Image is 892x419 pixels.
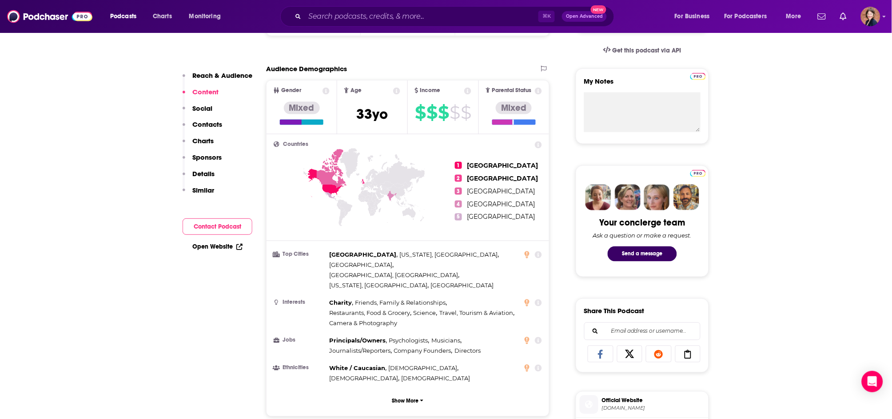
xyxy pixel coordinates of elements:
span: [GEOGRAPHIC_DATA] [467,213,535,221]
div: Mixed [496,102,532,114]
h2: Audience Demographics [266,64,347,73]
span: , [329,260,394,270]
span: , [329,250,398,260]
span: , [329,374,399,384]
span: , [389,363,459,374]
button: open menu [104,9,148,24]
p: Content [192,88,219,96]
span: Monitoring [189,10,221,23]
a: Official Website[DOMAIN_NAME] [580,395,705,414]
img: Jon Profile [673,185,699,210]
span: [GEOGRAPHIC_DATA] [329,262,392,269]
span: iheart.com [602,405,705,412]
span: 1 [455,162,462,169]
div: Search podcasts, credits, & more... [289,6,623,27]
span: $ [461,105,471,120]
span: 3 [455,188,462,195]
span: Get this podcast via API [613,47,681,54]
span: [US_STATE], [GEOGRAPHIC_DATA] [400,251,498,258]
span: [GEOGRAPHIC_DATA] [431,282,494,289]
input: Email address or username... [592,323,693,340]
span: Charity [329,299,352,306]
span: White / Caucasian [329,365,385,372]
a: Pro website [690,169,706,177]
p: Charts [192,137,214,145]
button: Sponsors [183,153,222,169]
h3: Top Cities [274,252,326,258]
p: Sponsors [192,153,222,161]
p: Social [192,104,212,113]
span: $ [438,105,449,120]
span: Charts [153,10,172,23]
span: Open Advanced [566,14,603,19]
span: [US_STATE], [GEOGRAPHIC_DATA] [329,282,427,289]
span: [GEOGRAPHIC_DATA] [329,251,396,258]
span: , [400,250,499,260]
span: [GEOGRAPHIC_DATA] [467,161,538,169]
span: , [329,308,411,318]
span: [GEOGRAPHIC_DATA], [GEOGRAPHIC_DATA] [329,272,458,279]
img: Barbara Profile [615,185,641,210]
button: Social [183,104,212,121]
button: Contact Podcast [183,218,252,235]
button: Contacts [183,120,222,137]
span: 33 yo [357,105,388,123]
span: Age [350,88,362,93]
span: [GEOGRAPHIC_DATA] [467,174,538,182]
span: , [329,336,387,346]
span: [DEMOGRAPHIC_DATA] [389,365,458,372]
span: [GEOGRAPHIC_DATA] [467,200,535,208]
a: Open Website [192,243,243,250]
p: Similar [192,186,214,194]
button: Similar [183,186,214,202]
span: [DEMOGRAPHIC_DATA] [402,375,470,382]
a: Show notifications dropdown [814,9,829,24]
button: open menu [780,9,812,24]
span: $ [415,105,426,120]
p: Details [192,169,215,178]
div: Mixed [284,102,320,114]
a: Share on X/Twitter [617,346,643,363]
img: User Profile [861,7,880,26]
span: 2 [455,175,462,182]
div: Your concierge team [600,218,685,229]
span: Parental Status [492,88,531,93]
p: Contacts [192,120,222,129]
span: Friends, Family & Relationships [355,299,446,306]
span: [DEMOGRAPHIC_DATA] [329,375,398,382]
a: Get this podcast via API [596,40,689,61]
span: Musicians [432,337,461,344]
img: Sydney Profile [585,185,611,210]
span: New [591,5,607,14]
a: Share on Reddit [646,346,672,363]
button: Charts [183,137,214,153]
span: , [432,336,462,346]
span: Countries [283,141,308,147]
div: Open Intercom Messenger [862,371,883,392]
button: Details [183,169,215,186]
span: Journalists/Reporters [329,347,390,355]
span: For Podcasters [725,10,767,23]
span: 4 [455,201,462,208]
span: More [786,10,801,23]
a: Copy Link [675,346,701,363]
input: Search podcasts, credits, & more... [305,9,538,24]
span: For Business [675,10,710,23]
h3: Ethnicities [274,365,326,371]
img: Podchaser Pro [690,73,706,80]
h3: Jobs [274,338,326,343]
button: Open AdvancedNew [562,11,607,22]
a: Pro website [690,72,706,80]
span: , [394,346,453,356]
button: Reach & Audience [183,71,252,88]
h3: Share This Podcast [584,307,645,315]
span: 5 [455,214,462,221]
img: Podchaser Pro [690,170,706,177]
button: open menu [183,9,232,24]
span: , [329,281,429,291]
button: Send a message [608,246,677,262]
span: Company Founders [394,347,451,355]
span: $ [426,105,437,120]
span: Principals/Owners [329,337,386,344]
span: , [329,363,386,374]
